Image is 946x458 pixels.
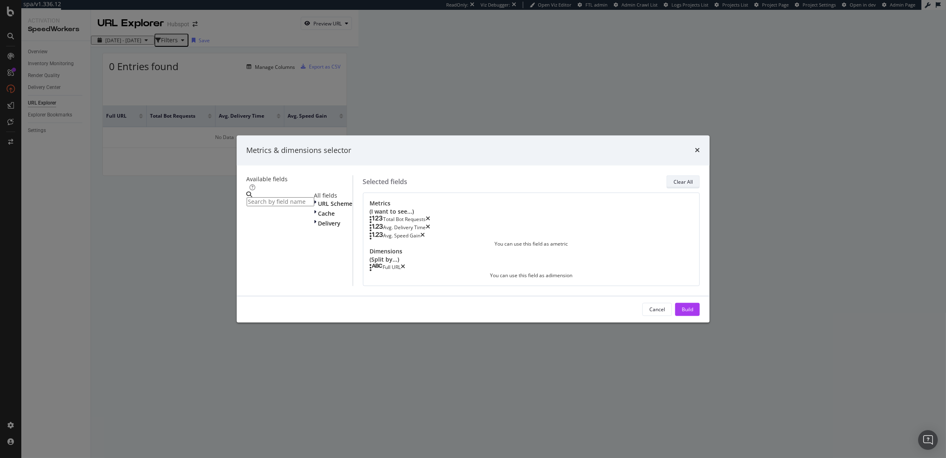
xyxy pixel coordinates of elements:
[318,220,340,228] span: Delivery
[420,232,425,241] div: times
[674,178,693,185] div: Clear All
[383,224,426,232] div: Avg. Delivery Time
[236,135,710,323] div: modal
[370,256,693,264] div: (Split by...)
[682,306,693,313] div: Build
[370,232,693,241] div: Avg. Speed Gaintimes
[426,224,430,232] div: times
[642,303,672,316] button: Cancel
[370,248,693,264] div: Dimensions
[370,241,693,248] div: You can use this field as a metric
[383,264,401,272] div: Full URL
[246,145,351,156] div: Metrics & dimensions selector
[370,216,693,224] div: Total Bot Requeststimes
[363,177,407,187] div: Selected fields
[426,216,430,224] div: times
[649,306,665,313] div: Cancel
[667,175,700,189] button: Clear All
[246,175,352,184] div: Available fields
[695,145,700,156] div: times
[370,208,693,216] div: (I want to see...)
[314,192,352,200] div: All fields
[318,200,352,208] span: URL Scheme
[318,210,335,218] span: Cache
[370,264,693,272] div: Full URLtimes
[383,232,420,241] div: Avg. Speed Gain
[918,430,938,450] div: Open Intercom Messenger
[370,200,693,216] div: Metrics
[370,272,693,279] div: You can use this field as a dimension
[675,303,700,316] button: Build
[370,224,693,232] div: Avg. Delivery Timetimes
[401,264,405,272] div: times
[246,198,314,207] input: Search by field name
[383,216,426,224] div: Total Bot Requests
